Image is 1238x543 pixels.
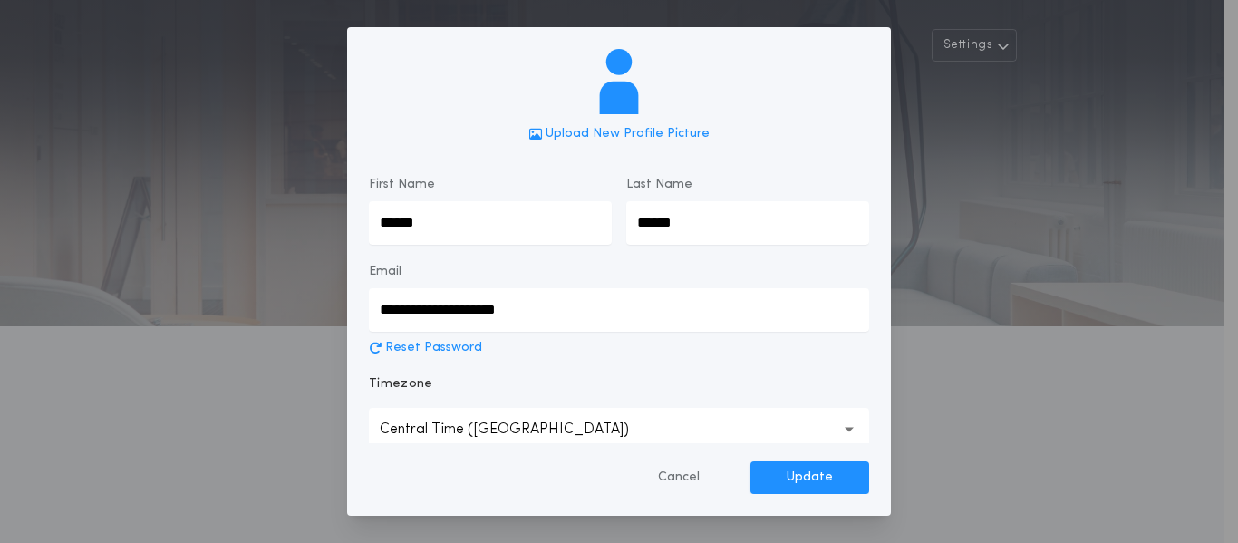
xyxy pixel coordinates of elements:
[369,176,435,194] label: First Name
[369,263,401,281] label: Email
[626,176,692,194] label: Last Name
[622,461,736,494] button: Cancel
[369,375,433,393] p: Timezone
[586,49,652,114] img: svg%3e
[369,408,869,451] button: Central Time ([GEOGRAPHIC_DATA])
[750,461,869,494] button: Update
[380,419,658,441] p: Central Time ([GEOGRAPHIC_DATA])
[385,339,482,357] p: Reset Password
[546,125,710,143] p: Upload New Profile Picture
